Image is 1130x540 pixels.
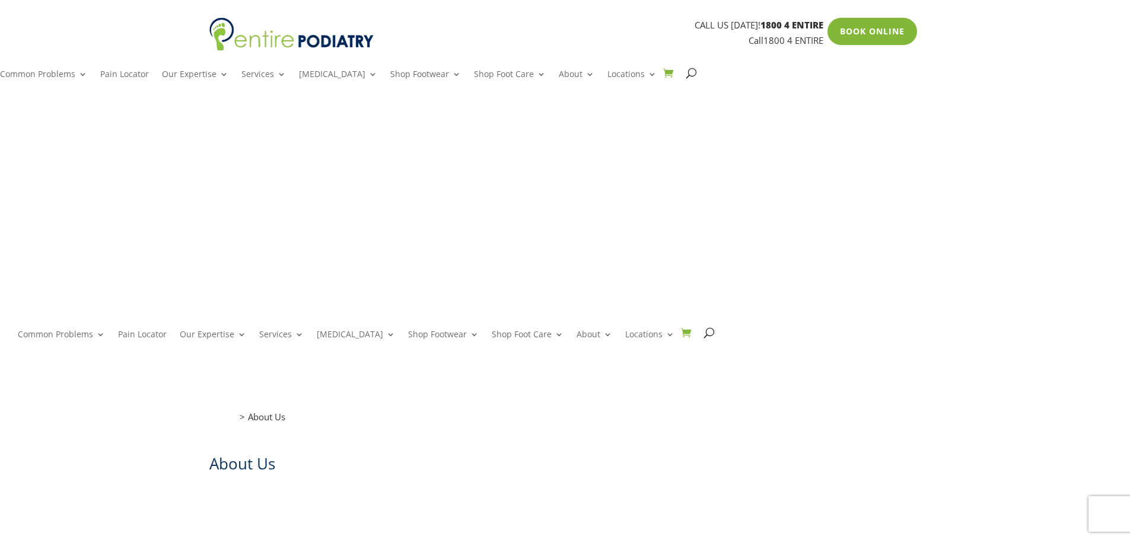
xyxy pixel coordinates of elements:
a: About [559,70,594,95]
a: Home [209,411,234,423]
span: 1800 4 ENTIRE [760,19,823,31]
p: Call [374,33,823,49]
a: [MEDICAL_DATA] [299,70,377,95]
a: 1800 4 ENTIRE [763,34,823,46]
a: Shop Footwear [390,70,461,95]
a: Common Problems [18,330,105,356]
a: Our Expertise [162,70,228,95]
img: logo (1) [209,18,374,52]
p: CALL US [DATE]! [374,18,823,33]
a: Our Expertise [180,330,246,356]
a: Shop Foot Care [492,330,564,356]
nav: breadcrumb [209,409,921,433]
a: Services [259,330,304,356]
a: Shop Foot Care [474,70,546,95]
a: Pain Locator [118,330,167,356]
a: Services [241,70,286,95]
a: Shop Footwear [408,330,479,356]
a: Entire Podiatry [209,43,374,55]
a: Book Online [827,18,917,45]
span: About Us [248,411,285,423]
a: Locations [607,70,657,95]
a: [MEDICAL_DATA] [317,330,395,356]
h1: About Us [209,453,921,480]
a: Pain Locator [100,70,149,95]
a: About [577,330,612,356]
a: Locations [625,330,674,356]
